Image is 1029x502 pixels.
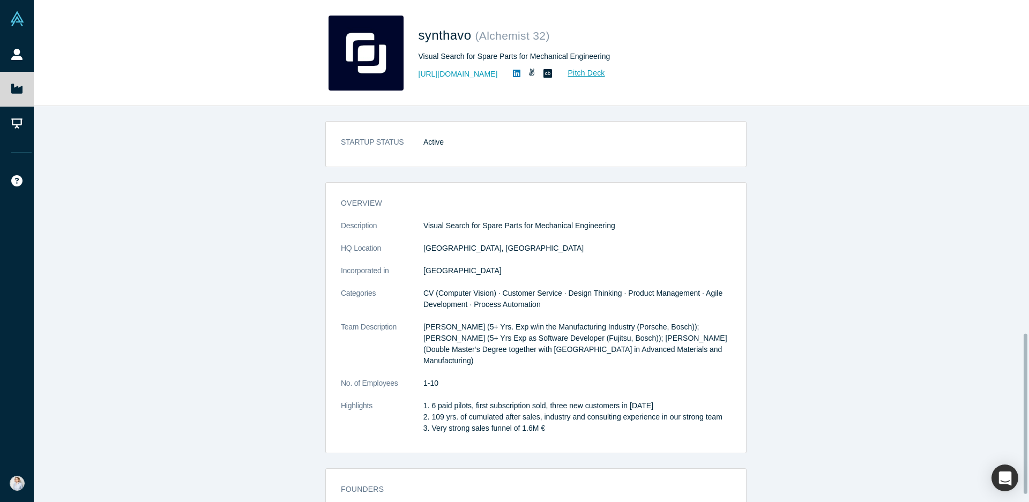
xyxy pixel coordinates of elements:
li: 109 yrs. of cumulated after sales, industry and consulting experience in our strong team [431,411,731,423]
img: synthavo's Logo [329,16,404,91]
p: Visual Search for Spare Parts for Mechanical Engineering [423,220,731,231]
li: 6 paid pilots, first subscription sold, three new customers in [DATE] [431,400,731,411]
li: Very strong sales funnel of 1.6M € [431,423,731,434]
span: synthavo [419,28,475,42]
dd: 1-10 [423,378,731,389]
div: Visual Search for Spare Parts for Mechanical Engineering [419,51,719,62]
dt: Description [341,220,423,243]
a: Pitch Deck [556,67,606,79]
small: ( Alchemist 32 ) [475,29,549,42]
h3: Founders [341,484,716,495]
dt: Incorporated in [341,265,423,288]
dd: Active [423,137,731,148]
dt: No. of Employees [341,378,423,400]
h3: overview [341,198,716,209]
dd: [GEOGRAPHIC_DATA], [GEOGRAPHIC_DATA] [423,243,731,254]
img: Alchemist Vault Logo [10,11,25,26]
a: [URL][DOMAIN_NAME] [419,69,498,80]
dt: HQ Location [341,243,423,265]
dt: Team Description [341,321,423,378]
span: CV (Computer Vision) · Customer Service · Design Thinking · Product Management · Agile Developmen... [423,289,722,309]
p: [PERSON_NAME] (5+ Yrs. Exp w/in the Manufacturing Industry (Porsche, Bosch)); [PERSON_NAME] (5+ Y... [423,321,731,366]
dd: [GEOGRAPHIC_DATA] [423,265,731,276]
dt: Highlights [341,400,423,445]
dt: Categories [341,288,423,321]
img: Zulfiia Mansurova's Account [10,476,25,491]
dt: STARTUP STATUS [341,137,423,159]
